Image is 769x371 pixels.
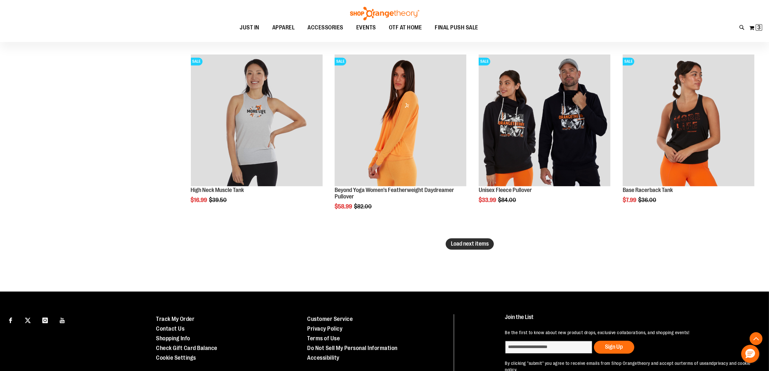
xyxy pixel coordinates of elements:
[356,20,376,35] span: EVENTS
[191,54,323,186] img: Product image for High Neck Muscle Tank
[428,20,485,35] a: FINAL PUSH SALE
[623,54,754,187] a: Product image for Base Racerback TankSALE
[623,187,673,193] a: Base Racerback Tank
[479,54,610,187] a: Product image for Unisex Fleece PulloverSALE
[605,344,623,350] span: Sign Up
[191,54,323,187] a: Product image for High Neck Muscle TankSALE
[335,58,346,65] span: SALE
[479,197,497,203] span: $33.99
[594,341,634,354] button: Sign Up
[757,24,761,31] span: 3
[382,20,429,35] a: OTF AT HOME
[307,335,340,342] a: Terms of Use
[335,187,454,200] a: Beyond Yoga Women's Featherweight Daydreamer Pullover
[191,187,244,193] a: High Neck Muscle Tank
[156,316,194,322] a: Track My Order
[479,58,490,65] span: SALE
[389,20,422,35] span: OTF AT HOME
[354,203,373,210] span: $82.00
[272,20,295,35] span: APPAREL
[191,58,203,65] span: SALE
[301,20,350,35] a: ACCESSORIES
[307,345,398,351] a: Do Not Sell My Personal Information
[349,7,420,20] img: Shop Orangetheory
[5,314,16,325] a: Visit our Facebook page
[619,51,758,220] div: product
[156,345,217,351] a: Check Gift Card Balance
[750,332,763,345] button: Back To Top
[505,341,592,354] input: enter email
[435,20,478,35] span: FINAL PUSH SALE
[479,187,532,193] a: Unisex Fleece Pullover
[331,51,470,226] div: product
[307,316,353,322] a: Customer Service
[446,238,494,249] button: Load next items
[156,325,184,332] a: Contact Us
[209,197,228,203] span: $39.50
[233,20,266,35] a: JUST IN
[57,314,68,325] a: Visit our Youtube page
[307,355,340,361] a: Accessibility
[498,197,517,203] span: $84.00
[451,240,489,247] span: Load next items
[188,51,326,220] div: product
[307,20,343,35] span: ACCESSORIES
[623,54,754,186] img: Product image for Base Racerback Tank
[505,314,752,326] h4: Join the List
[191,197,208,203] span: $16.99
[623,58,634,65] span: SALE
[335,54,466,187] a: Product image for Beyond Yoga Womens Featherweight Daydreamer PulloverSALE
[623,197,637,203] span: $7.99
[475,51,614,220] div: product
[681,361,707,366] a: terms of use
[335,203,353,210] span: $58.99
[39,314,51,325] a: Visit our Instagram page
[741,345,759,363] button: Hello, have a question? Let’s chat.
[240,20,259,35] span: JUST IN
[638,197,657,203] span: $36.00
[350,20,382,35] a: EVENTS
[335,54,466,186] img: Product image for Beyond Yoga Womens Featherweight Daydreamer Pullover
[505,329,752,336] p: Be the first to know about new product drops, exclusive collaborations, and shopping events!
[22,314,34,325] a: Visit our X page
[156,335,190,342] a: Shopping Info
[307,325,343,332] a: Privacy Policy
[479,54,610,186] img: Product image for Unisex Fleece Pullover
[25,317,31,323] img: Twitter
[266,20,301,35] a: APPAREL
[156,355,196,361] a: Cookie Settings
